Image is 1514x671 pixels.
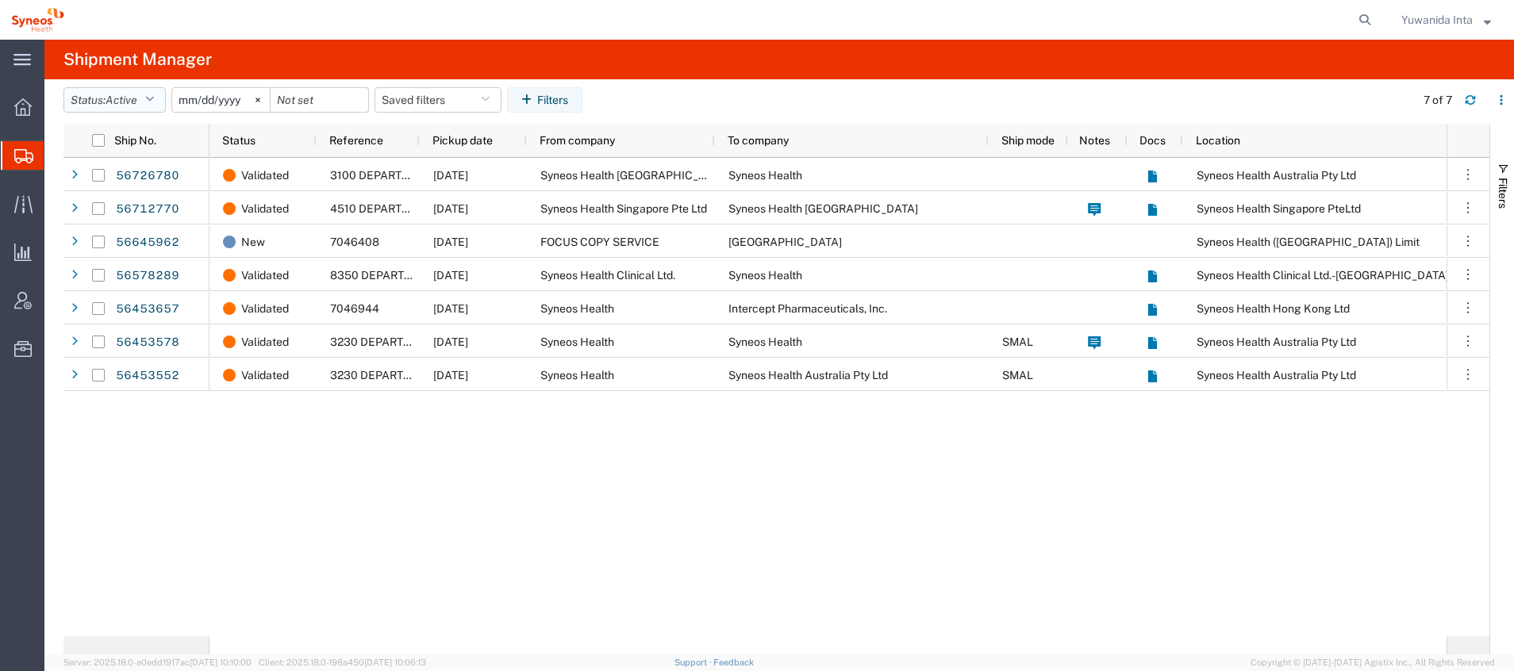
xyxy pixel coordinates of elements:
input: Not set [172,88,270,112]
img: logo [11,8,64,32]
span: Docs [1139,134,1166,147]
a: 56453657 [115,297,180,322]
h4: Shipment Manager [63,40,212,79]
span: 09/08/2025 [433,169,468,182]
span: Syneos Health New Zealand [728,202,918,215]
span: Syneos Health Australia Pty Ltd [1197,335,1356,348]
span: Validated [241,192,289,225]
span: SMAL [1002,369,1033,382]
span: Syneos Health [540,335,614,348]
span: Syneos Health [728,335,802,348]
span: Syneos Health Singapore PteLtd [1197,202,1361,215]
span: songklanagarind hospital [728,236,842,248]
span: Validated [241,259,289,292]
span: Ship mode [1001,134,1055,147]
span: FOCUS COPY SERVICE [540,236,659,248]
span: Validated [241,325,289,359]
span: 08/22/2025 [433,269,468,282]
span: Active [106,94,137,106]
a: 56645962 [115,230,180,255]
span: 4510 DEPARTMENTAL EXPENSE [330,202,501,215]
span: Syneos Health [728,169,802,182]
span: From company [540,134,615,147]
a: Support [674,658,714,667]
span: 09/08/2025 [433,202,468,215]
a: 56726780 [115,163,180,189]
span: Validated [241,159,289,192]
span: Copyright © [DATE]-[DATE] Agistix Inc., All Rights Reserved [1251,656,1495,669]
span: New [241,225,265,259]
span: Validated [241,292,289,325]
input: Not set [271,88,368,112]
span: Location [1196,134,1240,147]
span: Syneos Health Clinical Ltd.-Israel [1197,269,1449,282]
span: 08/12/2025 [433,302,468,315]
span: Syneos Health Singapore Pte Ltd [540,202,707,215]
span: Syneos Health Hong Kong Ltd [1197,302,1350,315]
button: Saved filters [375,87,501,113]
span: Status [222,134,256,147]
span: Filters [1497,178,1509,209]
span: Yuwanida Inta [1401,11,1473,29]
span: 3100 DEPARTMENTAL EXPENSE [330,169,501,182]
a: 56712770 [115,197,180,222]
span: 3230 DEPARTMENTAL EXPENSE [330,369,503,382]
span: Syneos Health [540,302,614,315]
span: 7046944 [330,302,379,315]
span: 8350 DEPARTMENTAL EXPENSE [330,269,504,282]
button: Filters [507,87,582,113]
button: Yuwanida Inta [1401,10,1492,29]
button: Status:Active [63,87,166,113]
span: [DATE] 10:10:00 [190,658,252,667]
a: 56453578 [115,330,180,355]
span: To company [728,134,789,147]
span: Server: 2025.18.0-a0edd1917ac [63,658,252,667]
a: 56578289 [115,263,180,289]
span: [DATE] 10:06:13 [364,658,426,667]
span: SMAL [1002,335,1033,348]
a: 56453552 [115,363,180,389]
span: Pickup date [432,134,493,147]
span: Syneos Health [728,269,802,282]
span: Syneos Health Clinical Ltd. [540,269,675,282]
span: Reference [329,134,383,147]
span: 08/19/2025 [433,335,468,348]
span: Client: 2025.18.0-198a450 [259,658,426,667]
span: 08/29/2025 [433,236,468,248]
span: 08/19/2025 [433,369,468,382]
div: 7 of 7 [1424,92,1452,109]
span: Syneos Health Australia Pty Ltd [728,369,888,382]
span: Syneos Health Australia Pty Ltd [1197,369,1356,382]
span: 7046408 [330,236,379,248]
span: Ship No. [114,134,156,147]
span: 3230 DEPARTMENTAL EXPENSE [330,335,503,348]
span: Notes [1079,134,1110,147]
span: Validated [241,359,289,392]
a: Feedback [713,658,754,667]
span: Intercept Pharmaceuticals, Inc. [728,302,887,315]
span: Syneos Health [540,369,614,382]
span: Syneos Health Australia Pty Ltd [1197,169,1356,182]
span: Syneos Health (Thailand) Limit [1197,236,1420,248]
span: Syneos Health Australia [540,169,730,182]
